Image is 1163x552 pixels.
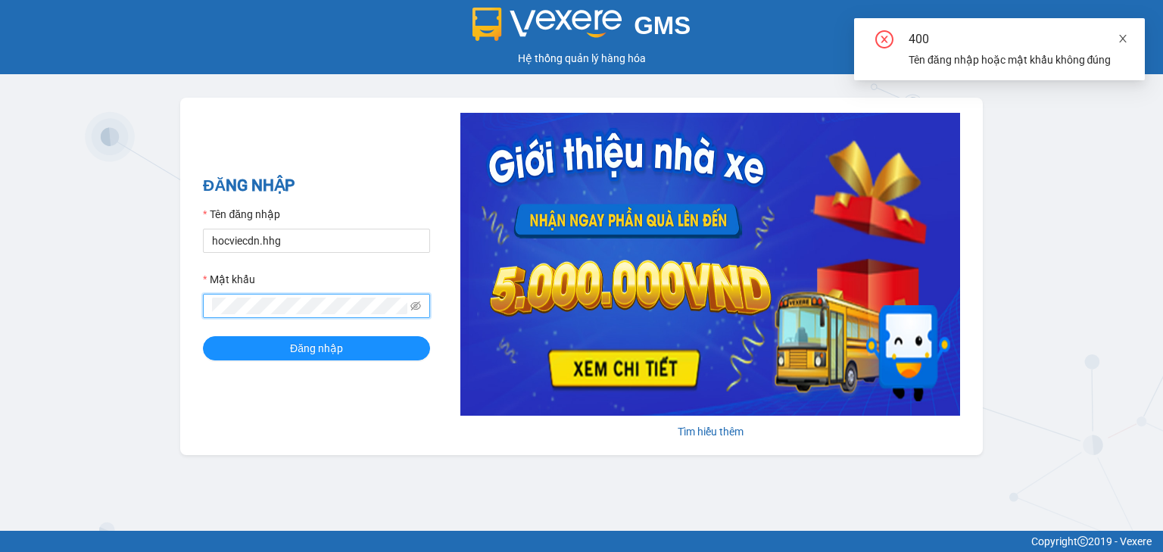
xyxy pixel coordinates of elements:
[290,340,343,357] span: Đăng nhập
[11,533,1152,550] div: Copyright 2019 - Vexere
[1077,536,1088,547] span: copyright
[1118,33,1128,44] span: close
[203,229,430,253] input: Tên đăng nhập
[472,8,622,41] img: logo 2
[460,113,960,416] img: banner-0
[909,51,1127,68] div: Tên đăng nhập hoặc mật khẩu không đúng
[4,50,1159,67] div: Hệ thống quản lý hàng hóa
[410,301,421,311] span: eye-invisible
[203,271,255,288] label: Mật khẩu
[472,23,691,35] a: GMS
[460,423,960,440] div: Tìm hiểu thêm
[875,30,893,51] span: close-circle
[203,173,430,198] h2: ĐĂNG NHẬP
[909,30,1127,48] div: 400
[203,206,280,223] label: Tên đăng nhập
[203,336,430,360] button: Đăng nhập
[212,298,407,314] input: Mật khẩu
[634,11,691,39] span: GMS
